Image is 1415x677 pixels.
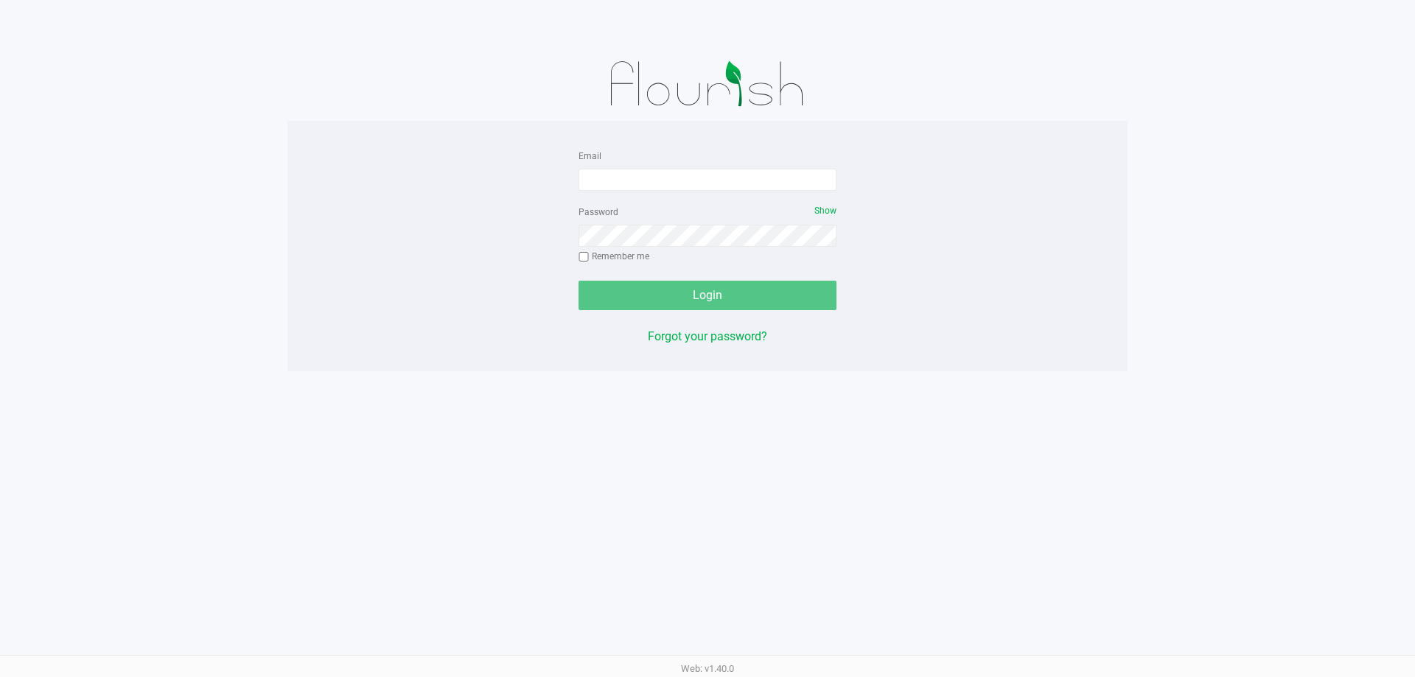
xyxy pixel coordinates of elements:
label: Email [579,150,601,163]
input: Remember me [579,252,589,262]
label: Password [579,206,618,219]
label: Remember me [579,250,649,263]
span: Show [814,206,836,216]
span: Web: v1.40.0 [681,663,734,674]
button: Forgot your password? [648,328,767,345]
